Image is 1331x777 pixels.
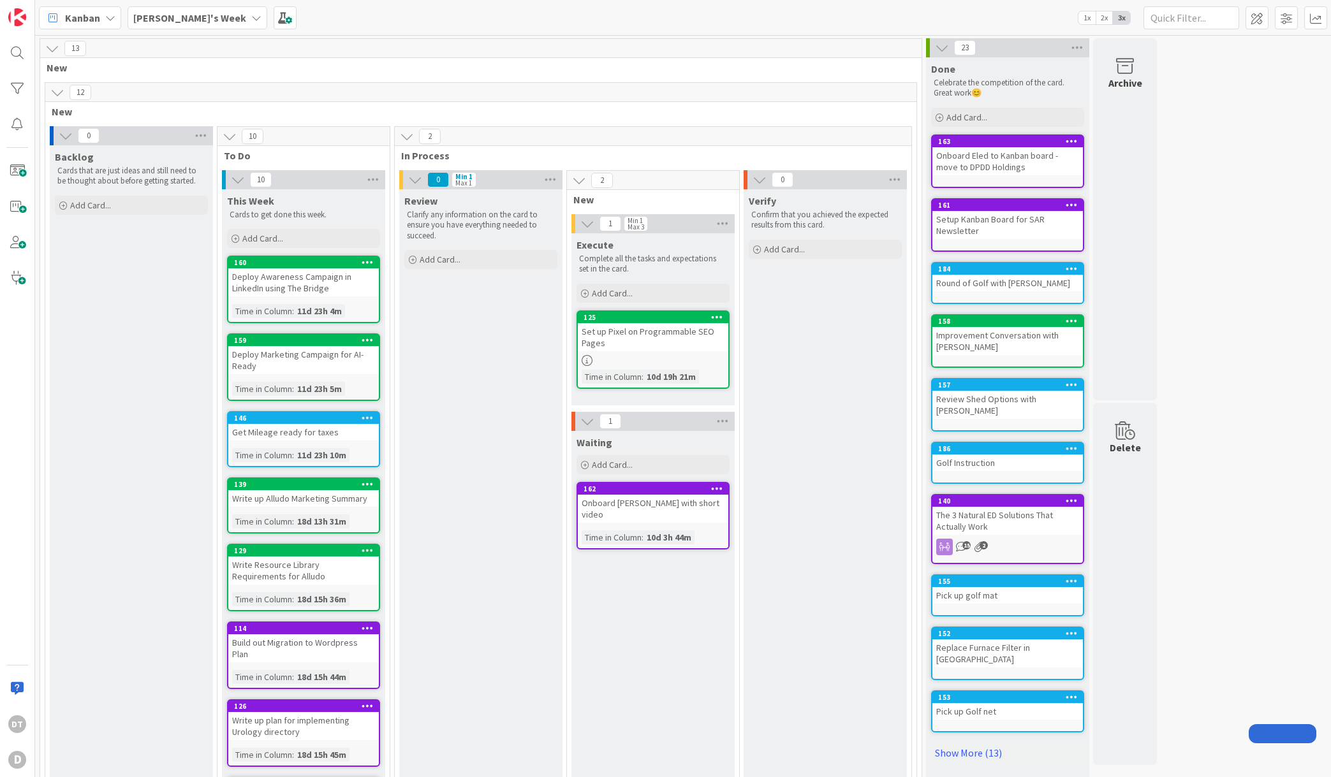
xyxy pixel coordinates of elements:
[292,382,294,396] span: :
[592,287,633,299] span: Add Card...
[1096,11,1113,24] span: 2x
[228,634,379,662] div: Build out Migration to Wordpress Plan
[407,210,555,241] p: Clarify any information on the card to ensure you have everything needed to succeed.
[932,639,1083,667] div: Replace Furnace Filter in [GEOGRAPHIC_DATA]
[232,304,292,318] div: Time in Column
[230,210,378,220] p: Cards to get done this week.
[1110,440,1141,455] div: Delete
[938,137,1083,146] div: 163
[932,692,1083,720] div: 153Pick up Golf net
[228,479,379,490] div: 139
[78,128,99,143] span: 0
[577,436,612,449] span: Waiting
[420,254,460,265] span: Add Card...
[228,335,379,374] div: 159Deploy Marketing Campaign for AI-Ready
[932,136,1083,147] div: 163
[294,514,349,528] div: 18d 13h 31m
[577,238,614,251] span: Execute
[938,693,1083,702] div: 153
[628,224,644,230] div: Max 3
[57,166,205,187] p: Cards that are just ideas and still need to be thought about before getting started.
[234,480,379,489] div: 139
[234,624,379,633] div: 114
[292,448,294,462] span: :
[228,545,379,556] div: 129
[582,370,642,384] div: Time in Column
[294,592,349,606] div: 18d 15h 36m
[582,530,642,544] div: Time in Column
[938,201,1083,210] div: 161
[8,715,26,733] div: DT
[419,129,441,144] span: 2
[292,670,294,684] span: :
[234,414,379,423] div: 146
[64,41,86,56] span: 13
[643,530,695,544] div: 10d 3h 44m
[70,85,91,100] span: 12
[228,490,379,507] div: Write up Alludo Marketing Summary
[232,748,292,762] div: Time in Column
[228,335,379,346] div: 159
[931,62,955,75] span: Done
[455,180,472,186] div: Max 1
[228,346,379,374] div: Deploy Marketing Campaign for AI-Ready
[931,743,1084,763] a: Show More (13)
[52,105,901,118] span: New
[228,623,379,634] div: 114
[642,530,643,544] span: :
[938,629,1083,638] div: 152
[228,412,379,424] div: 146
[1143,6,1239,29] input: Quick Filter...
[227,194,274,207] span: This Week
[228,556,379,585] div: Write Resource Library Requirements for Alludo
[932,495,1083,535] div: 140The 3 Natural ED Solutions That Actually Work
[599,414,621,429] span: 1
[292,748,294,762] span: :
[932,147,1083,175] div: Onboard Eled to Kanban board - move to DPDD Holdings
[599,216,621,231] span: 1
[642,370,643,384] span: :
[932,263,1083,291] div: 184Round of Golf with [PERSON_NAME]
[932,443,1083,454] div: 186
[228,257,379,268] div: 160
[938,444,1083,453] div: 186
[70,200,111,211] span: Add Card...
[971,87,982,98] span: 😊
[427,172,449,187] span: 0
[578,312,728,351] div: 125Set up Pixel on Programmable SEO Pages
[932,628,1083,667] div: 152Replace Furnace Filter in [GEOGRAPHIC_DATA]
[749,194,776,207] span: Verify
[932,443,1083,471] div: 186Golf Instruction
[579,254,727,275] p: Complete all the tasks and expectations set in the card.
[228,257,379,296] div: 160Deploy Awareness Campaign in LinkedIn using The Bridge
[592,459,633,470] span: Add Card...
[934,78,1082,99] p: Celebrate the competition of the card. Great work
[232,448,292,462] div: Time in Column
[228,479,379,507] div: 139Write up Alludo Marketing Summary
[584,313,728,322] div: 125
[932,211,1083,239] div: Setup Kanban Board for SAR Newsletter
[932,576,1083,587] div: 155
[242,233,283,244] span: Add Card...
[932,379,1083,419] div: 157Review Shed Options with [PERSON_NAME]
[1108,75,1142,91] div: Archive
[643,370,699,384] div: 10d 19h 21m
[932,692,1083,703] div: 153
[232,670,292,684] div: Time in Column
[292,304,294,318] span: :
[292,514,294,528] span: :
[234,258,379,267] div: 160
[65,10,100,25] span: Kanban
[1078,11,1096,24] span: 1x
[932,136,1083,175] div: 163Onboard Eled to Kanban board - move to DPDD Holdings
[224,149,374,162] span: To Do
[954,40,976,55] span: 23
[628,217,643,224] div: Min 1
[228,424,379,440] div: Get Mileage ready for taxes
[232,514,292,528] div: Time in Column
[234,702,379,711] div: 126
[578,323,728,351] div: Set up Pixel on Programmable SEO Pages
[294,382,345,396] div: 11d 23h 5m
[938,317,1083,326] div: 158
[401,149,895,162] span: In Process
